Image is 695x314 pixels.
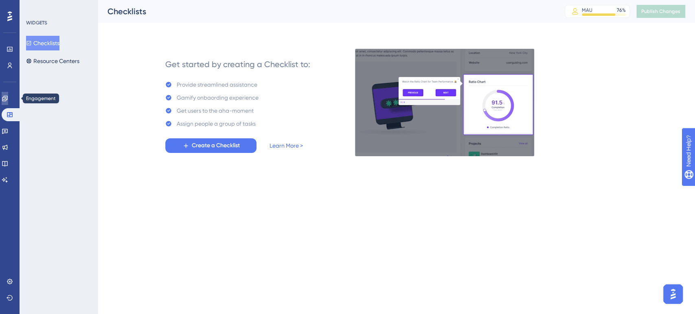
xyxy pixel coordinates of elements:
[177,80,257,89] div: Provide streamlined assistance
[192,141,240,150] span: Create a Checklist
[177,119,256,129] div: Assign people a group of tasks
[636,5,685,18] button: Publish Changes
[19,2,51,12] span: Need Help?
[107,6,544,17] div: Checklists
[617,7,626,13] div: 76 %
[270,141,303,150] a: Learn More >
[165,138,257,153] button: Create a Checklist
[177,93,259,102] div: Gamify onbaording experience
[177,106,254,116] div: Get users to the aha-moment
[582,7,592,13] div: MAU
[26,20,47,26] div: WIDGETS
[165,59,310,70] div: Get started by creating a Checklist to:
[26,36,59,50] button: Checklists
[26,54,79,68] button: Resource Centers
[355,48,535,157] img: e28e67207451d1beac2d0b01ddd05b56.gif
[641,8,680,15] span: Publish Changes
[661,282,685,306] iframe: UserGuiding AI Assistant Launcher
